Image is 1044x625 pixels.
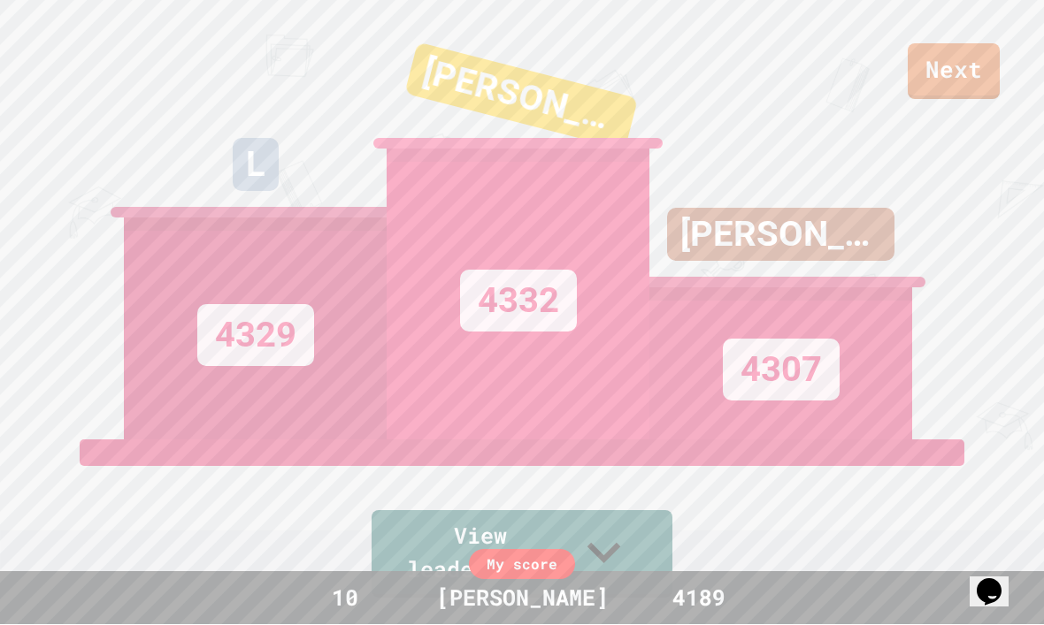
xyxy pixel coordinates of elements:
a: Next [908,44,1000,100]
div: [PERSON_NAME] [404,42,638,150]
a: View leaderboard [372,511,672,598]
div: [PERSON_NAME] [418,582,626,615]
div: L [233,139,279,192]
div: 4329 [197,305,314,367]
div: 4307 [723,339,840,401]
div: 10 [279,582,411,615]
iframe: chat widget [970,554,1026,607]
div: 4332 [460,271,577,332]
div: My score [469,550,575,580]
div: 4189 [633,582,765,615]
div: [PERSON_NAME] [667,209,894,262]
